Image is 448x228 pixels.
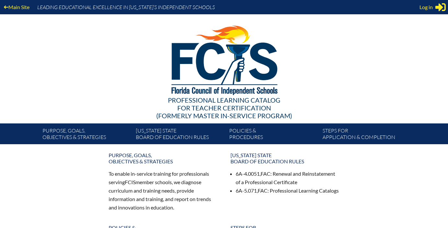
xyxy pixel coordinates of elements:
[40,126,133,144] a: Purpose, goals,objectives & strategies
[236,170,339,186] li: 6A-4.0051, : Renewal and Reinstatement of a Professional Certificate
[177,104,271,112] span: for Teacher Certification
[320,126,413,144] a: Steps forapplication & completion
[258,187,267,194] span: FAC
[261,171,270,177] span: FAC
[227,126,320,144] a: Policies &Procedures
[435,2,446,12] svg: Sign in or register
[236,186,339,195] li: 6A-5.071, : Professional Learning Catalogs
[227,149,343,167] a: [US_STATE] StateBoard of Education rules
[37,96,411,120] div: Professional Learning Catalog (formerly Master In-service Program)
[105,149,221,167] a: Purpose, goals,objectives & strategies
[133,126,227,144] a: [US_STATE] StateBoard of Education rules
[125,179,136,185] span: FCIS
[157,14,291,103] img: FCISlogo221.eps
[419,3,433,11] span: Log in
[109,170,218,211] p: To enable in-service training for professionals serving member schools, we diagnose curriculum an...
[1,3,32,11] a: Main Site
